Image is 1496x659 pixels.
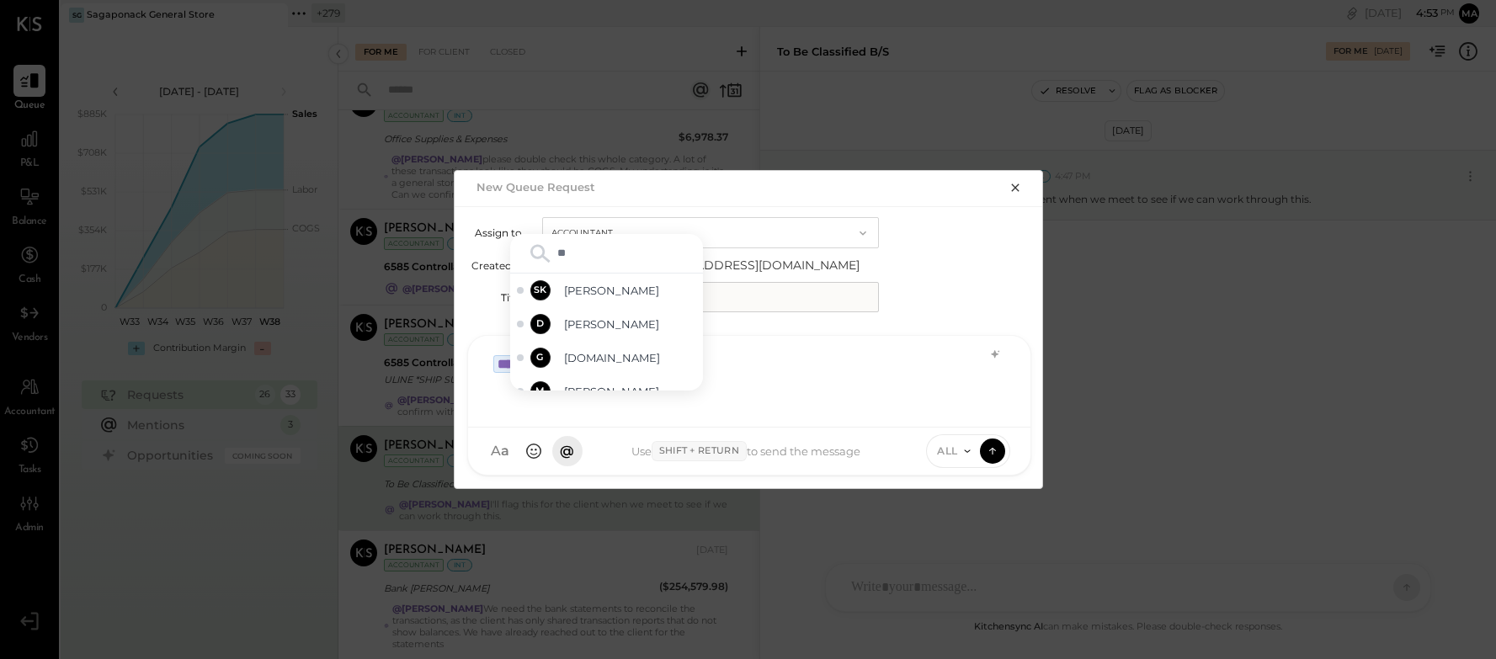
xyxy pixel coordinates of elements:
label: Title [471,291,522,304]
span: ALL [937,444,958,458]
span: @ [560,443,574,460]
span: a [501,443,509,460]
h2: New Queue Request [476,180,595,194]
div: Select daniel - Offline [510,307,703,341]
span: [PERSON_NAME] [564,316,696,332]
button: Aa [485,436,515,466]
div: Select mindy - Offline [510,375,703,408]
span: [PERSON_NAME][EMAIL_ADDRESS][DOMAIN_NAME] [547,257,884,274]
span: G [536,351,544,364]
span: Shift + Return [652,441,747,461]
div: Select gabby.green - Offline [510,341,703,375]
label: Created by [471,259,527,272]
label: Assign to [471,226,522,239]
span: [PERSON_NAME] [564,283,696,299]
div: Select Sarang Khandhar - Offline [510,274,703,307]
span: D [536,317,545,331]
span: M [535,385,546,398]
span: [PERSON_NAME] [564,384,696,400]
div: Use to send the message [583,441,910,461]
span: SK [534,284,547,297]
span: [DOMAIN_NAME] [564,350,696,366]
button: Accountant [542,217,879,248]
button: @ [552,436,583,466]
